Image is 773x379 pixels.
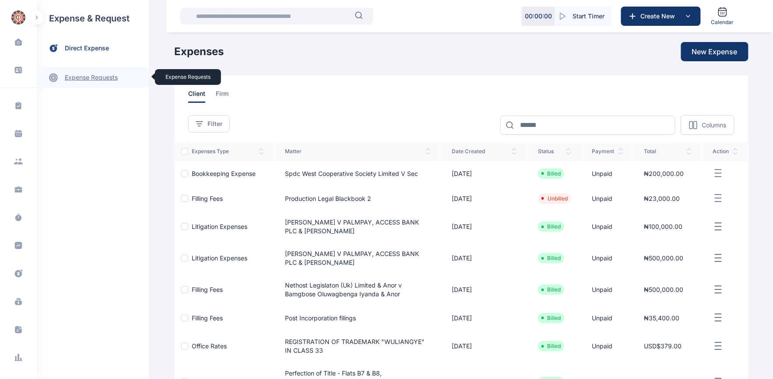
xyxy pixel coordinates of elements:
td: Nethost Legislaton (Uk) Limited & Anor v Bamgbose Oluwagbenga Iyanda & Anor [274,274,441,305]
td: Unpaid [582,330,634,362]
span: Create New [637,12,683,21]
td: Unpaid [582,161,634,186]
span: ₦35,400.00 [644,314,680,322]
span: New Expense [692,46,738,57]
button: Start Timer [555,7,612,26]
a: Litigation Expenses [192,254,247,262]
li: Billed [541,286,561,293]
td: [DATE] [441,242,527,274]
span: USD$379.00 [644,342,682,350]
a: firm [216,89,239,103]
span: ₦23,000.00 [644,195,680,202]
button: Create New [621,7,701,26]
button: New Expense [681,42,748,61]
button: Filter [188,115,230,133]
a: Office Rates [192,342,227,350]
h1: Expenses [174,45,224,59]
span: action [713,148,738,155]
span: ₦500,000.00 [644,254,684,262]
a: Litigation Expenses [192,223,247,230]
td: Unpaid [582,211,634,242]
td: Unpaid [582,186,634,211]
a: direct expense [37,37,149,60]
td: [DATE] [441,274,527,305]
td: Spdc West Cooperative Society Limited V Sec [274,161,441,186]
td: REGISTRATION OF TRADEMARK "WULIANGYE" IN CLASS 33 [274,330,441,362]
td: [DATE] [441,305,527,330]
td: [DATE] [441,161,527,186]
span: total [644,148,692,155]
button: Columns [681,115,734,135]
li: Billed [541,343,561,350]
li: Billed [541,255,561,262]
span: Calendar [711,19,734,26]
span: firm [216,89,228,103]
span: Filter [207,119,222,128]
a: Filling Fees [192,314,223,322]
td: [DATE] [441,211,527,242]
a: Filling Fees [192,195,223,202]
td: [PERSON_NAME] V PALMPAY, ACCESS BANK PLC & [PERSON_NAME] [274,242,441,274]
td: Unpaid [582,305,634,330]
span: ₦500,000.00 [644,286,684,293]
li: Billed [541,170,561,177]
span: ₦100,000.00 [644,223,683,230]
span: direct expense [65,44,109,53]
span: date created [452,148,517,155]
a: Bookkeeping Expense [192,170,256,177]
li: Unbilled [541,195,568,202]
td: Unpaid [582,242,634,274]
td: Post Incorporation filings [274,305,441,330]
li: Billed [541,315,561,322]
span: ₦200,000.00 [644,170,684,177]
td: [DATE] [441,330,527,362]
span: status [538,148,571,155]
td: [PERSON_NAME] V PALMPAY, ACCESS BANK PLC & [PERSON_NAME] [274,211,441,242]
span: client [188,89,205,103]
td: Unpaid [582,274,634,305]
p: Columns [702,121,726,130]
span: payment [592,148,623,155]
div: expense requestsexpense requests [37,60,149,88]
a: expense requests [37,67,149,88]
p: 00 : 00 : 00 [525,12,552,21]
a: client [188,89,216,103]
span: matter [285,148,431,155]
li: Billed [541,223,561,230]
span: expenses type [192,148,264,155]
td: Production Legal Blackbook 2 [274,186,441,211]
td: [DATE] [441,186,527,211]
a: Filling Fees [192,286,223,293]
a: Calendar [708,3,738,29]
span: Start Timer [573,12,605,21]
